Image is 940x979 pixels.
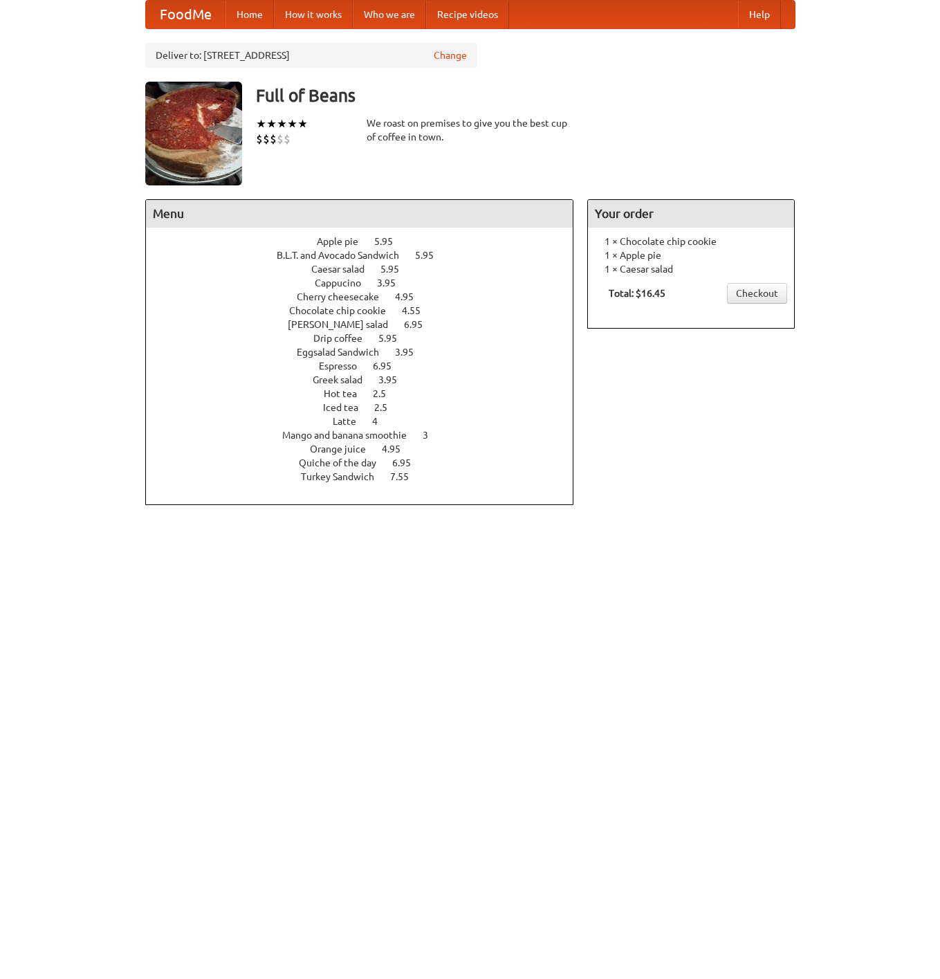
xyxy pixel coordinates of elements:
[372,416,391,427] span: 4
[287,116,297,131] li: ★
[297,291,439,302] a: Cherry cheesecake 4.95
[282,430,421,441] span: Mango and banana smoothie
[270,131,277,147] li: $
[738,1,781,28] a: Help
[146,1,225,28] a: FoodMe
[380,264,413,275] span: 5.95
[423,430,442,441] span: 3
[311,264,378,275] span: Caesar salad
[277,250,413,261] span: B.L.T. and Avocado Sandwich
[317,236,372,247] span: Apple pie
[323,402,372,413] span: Iced tea
[297,347,393,358] span: Eggsalad Sandwich
[256,82,795,109] h3: Full of Beans
[426,1,509,28] a: Recipe videos
[297,347,439,358] a: Eggsalad Sandwich 3.95
[324,388,371,399] span: Hot tea
[297,291,393,302] span: Cherry cheesecake
[277,131,284,147] li: $
[595,235,787,248] li: 1 × Chocolate chip cookie
[378,333,411,344] span: 5.95
[297,116,308,131] li: ★
[373,388,400,399] span: 2.5
[390,471,423,482] span: 7.55
[288,319,402,330] span: [PERSON_NAME] salad
[146,200,573,228] h4: Menu
[382,443,414,455] span: 4.95
[310,443,380,455] span: Orange juice
[282,430,454,441] a: Mango and banana smoothie 3
[317,236,418,247] a: Apple pie 5.95
[289,305,400,316] span: Chocolate chip cookie
[301,471,434,482] a: Turkey Sandwich 7.55
[402,305,434,316] span: 4.55
[145,43,477,68] div: Deliver to: [STREET_ADDRESS]
[367,116,574,144] div: We roast on premises to give you the best cup of coffee in town.
[395,347,427,358] span: 3.95
[609,288,665,299] b: Total: $16.45
[313,374,376,385] span: Greek salad
[263,131,270,147] li: $
[299,457,390,468] span: Quiche of the day
[311,264,425,275] a: Caesar salad 5.95
[274,1,353,28] a: How it works
[377,277,409,289] span: 3.95
[225,1,274,28] a: Home
[315,277,421,289] a: Cappucino 3.95
[313,374,423,385] a: Greek salad 3.95
[145,82,242,185] img: angular.jpg
[378,374,411,385] span: 3.95
[333,416,370,427] span: Latte
[310,443,426,455] a: Orange juice 4.95
[315,277,375,289] span: Cappucino
[284,131,291,147] li: $
[299,457,436,468] a: Quiche of the day 6.95
[374,236,407,247] span: 5.95
[595,262,787,276] li: 1 × Caesar salad
[277,250,459,261] a: B.L.T. and Avocado Sandwich 5.95
[434,48,467,62] a: Change
[333,416,403,427] a: Latte 4
[289,305,446,316] a: Chocolate chip cookie 4.55
[313,333,376,344] span: Drip coffee
[313,333,423,344] a: Drip coffee 5.95
[595,248,787,262] li: 1 × Apple pie
[256,116,266,131] li: ★
[415,250,448,261] span: 5.95
[395,291,427,302] span: 4.95
[373,360,405,372] span: 6.95
[256,131,263,147] li: $
[353,1,426,28] a: Who we are
[588,200,794,228] h4: Your order
[404,319,436,330] span: 6.95
[323,402,413,413] a: Iced tea 2.5
[288,319,448,330] a: [PERSON_NAME] salad 6.95
[277,116,287,131] li: ★
[319,360,371,372] span: Espresso
[374,402,401,413] span: 2.5
[392,457,425,468] span: 6.95
[727,283,787,304] a: Checkout
[324,388,412,399] a: Hot tea 2.5
[319,360,417,372] a: Espresso 6.95
[266,116,277,131] li: ★
[301,471,388,482] span: Turkey Sandwich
